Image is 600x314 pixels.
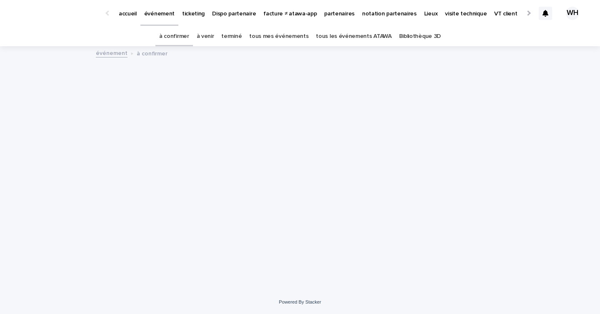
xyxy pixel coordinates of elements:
[279,299,321,304] a: Powered By Stacker
[316,27,391,46] a: tous les événements ATAWA
[96,48,127,57] a: événement
[249,27,308,46] a: tous mes événements
[566,7,579,20] div: WH
[221,27,242,46] a: terminé
[399,27,441,46] a: Bibliothèque 3D
[197,27,214,46] a: à venir
[137,48,167,57] p: à confirmer
[159,27,189,46] a: à confirmer
[17,5,97,22] img: Ls34BcGeRexTGTNfXpUC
